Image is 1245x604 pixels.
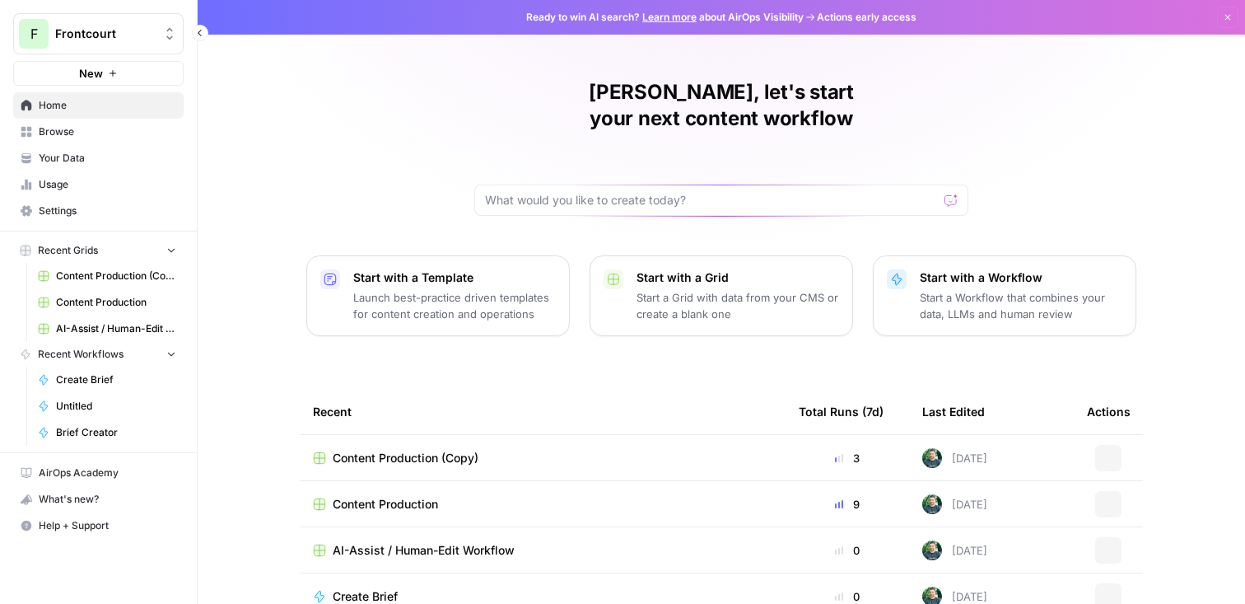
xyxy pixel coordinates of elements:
[313,450,772,466] a: Content Production (Copy)
[79,65,103,82] span: New
[30,393,184,419] a: Untitled
[922,448,942,468] img: h07igkfloj1v9lqp1sxvufjbesm0
[13,171,184,198] a: Usage
[13,198,184,224] a: Settings
[56,321,176,336] span: AI-Assist / Human-Edit Workflow
[313,542,772,559] a: AI-Assist / Human-Edit Workflow
[873,255,1136,336] button: Start with a WorkflowStart a Workflow that combines your data, LLMs and human review
[30,316,184,342] a: AI-Assist / Human-Edit Workflow
[313,389,772,434] div: Recent
[39,518,176,533] span: Help + Support
[333,542,515,559] span: AI-Assist / Human-Edit Workflow
[30,367,184,393] a: Create Brief
[636,289,839,322] p: Start a Grid with data from your CMS or create a blank one
[485,192,938,208] input: What would you like to create today?
[13,238,184,263] button: Recent Grids
[636,269,839,286] p: Start with a Grid
[922,494,942,514] img: h07igkfloj1v9lqp1sxvufjbesm0
[13,513,184,539] button: Help + Support
[799,496,896,513] div: 9
[55,26,155,42] span: Frontcourt
[39,204,176,218] span: Settings
[14,487,183,512] div: What's new?
[56,425,176,440] span: Brief Creator
[333,496,438,513] span: Content Production
[353,269,556,286] p: Start with a Template
[56,295,176,310] span: Content Production
[313,496,772,513] a: Content Production
[333,450,478,466] span: Content Production (Copy)
[30,419,184,446] a: Brief Creator
[922,494,987,514] div: [DATE]
[922,448,987,468] div: [DATE]
[799,389,884,434] div: Total Runs (7d)
[13,13,184,54] button: Workspace: Frontcourt
[56,269,176,283] span: Content Production (Copy)
[922,541,987,560] div: [DATE]
[13,61,184,86] button: New
[13,460,184,486] a: AirOps Academy
[13,145,184,171] a: Your Data
[920,269,1122,286] p: Start with a Workflow
[799,542,896,559] div: 0
[353,289,556,322] p: Launch best-practice driven templates for content creation and operations
[799,450,896,466] div: 3
[30,289,184,316] a: Content Production
[30,24,38,44] span: F
[39,124,176,139] span: Browse
[922,541,942,560] img: h07igkfloj1v9lqp1sxvufjbesm0
[590,255,853,336] button: Start with a GridStart a Grid with data from your CMS or create a blank one
[642,11,697,23] a: Learn more
[13,486,184,513] button: What's new?
[1087,389,1131,434] div: Actions
[39,466,176,480] span: AirOps Academy
[38,347,124,362] span: Recent Workflows
[56,372,176,387] span: Create Brief
[306,255,570,336] button: Start with a TemplateLaunch best-practice driven templates for content creation and operations
[56,399,176,414] span: Untitled
[13,92,184,119] a: Home
[817,10,916,25] span: Actions early access
[39,177,176,192] span: Usage
[38,243,98,258] span: Recent Grids
[526,10,804,25] span: Ready to win AI search? about AirOps Visibility
[13,342,184,367] button: Recent Workflows
[922,389,985,434] div: Last Edited
[474,79,968,132] h1: [PERSON_NAME], let's start your next content workflow
[39,151,176,166] span: Your Data
[30,263,184,289] a: Content Production (Copy)
[13,119,184,145] a: Browse
[39,98,176,113] span: Home
[920,289,1122,322] p: Start a Workflow that combines your data, LLMs and human review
